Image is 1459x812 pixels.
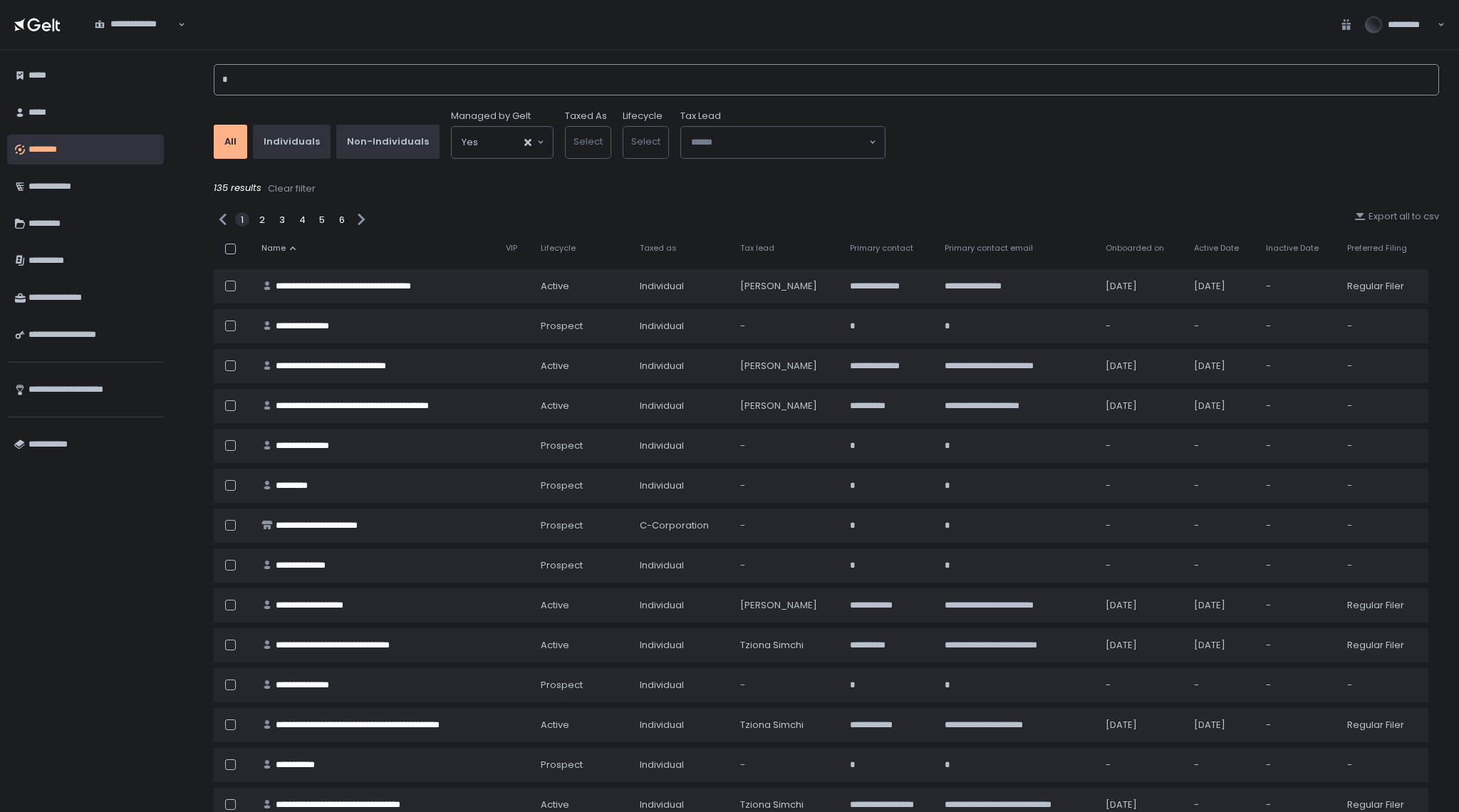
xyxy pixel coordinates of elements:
[541,639,569,652] span: active
[1347,519,1420,532] div: -
[740,479,833,492] div: -
[640,439,723,452] div: Individual
[235,212,249,227] div: 1
[1266,559,1330,572] div: -
[315,212,329,227] div: 5
[1347,439,1420,452] div: -
[640,679,723,692] div: Individual
[1194,679,1249,692] div: -
[740,559,833,572] div: -
[740,320,833,333] div: -
[1347,679,1420,692] div: -
[740,798,833,811] div: Tziona Simchi
[640,559,723,572] div: Individual
[253,125,331,159] button: Individuals
[1266,639,1330,652] div: -
[1194,479,1249,492] div: -
[740,280,833,293] div: [PERSON_NAME]
[1347,320,1420,333] div: -
[1266,679,1330,692] div: -
[1106,719,1177,732] div: [DATE]
[1347,400,1420,412] div: -
[640,320,723,333] div: Individual
[275,212,289,227] div: 3
[451,110,531,123] span: Managed by Gelt
[1347,280,1420,293] div: Regular Filer
[1347,719,1420,732] div: Regular Filer
[1194,243,1239,254] span: Active Date
[740,679,833,692] div: -
[640,400,723,412] div: Individual
[268,182,316,195] div: Clear filter
[541,439,583,452] span: prospect
[740,439,833,452] div: -
[541,759,583,771] span: prospect
[740,400,833,412] div: [PERSON_NAME]
[1106,798,1177,811] div: [DATE]
[1106,439,1177,452] div: -
[1106,360,1177,373] div: [DATE]
[255,212,269,227] div: 2
[336,125,440,159] button: Non-Individuals
[1106,559,1177,572] div: -
[1347,639,1420,652] div: Regular Filer
[640,519,723,532] div: C-Corporation
[1266,798,1330,811] div: -
[478,135,523,150] input: Search for option
[541,360,569,373] span: active
[640,798,723,811] div: Individual
[347,135,429,148] div: Non-Individuals
[1266,280,1330,293] div: -
[1266,599,1330,612] div: -
[541,400,569,412] span: active
[850,243,913,254] span: Primary contact
[85,10,185,40] div: Search for option
[640,759,723,771] div: Individual
[1194,439,1249,452] div: -
[224,135,237,148] div: All
[1106,599,1177,612] div: [DATE]
[1106,400,1177,412] div: [DATE]
[1106,320,1177,333] div: -
[640,479,723,492] div: Individual
[640,599,723,612] div: Individual
[1194,599,1249,612] div: [DATE]
[1266,719,1330,732] div: -
[452,127,553,158] div: Search for option
[1266,519,1330,532] div: -
[541,559,583,572] span: prospect
[1194,559,1249,572] div: -
[740,719,833,732] div: Tziona Simchi
[541,679,583,692] span: prospect
[945,243,1033,254] span: Primary contact email
[1194,639,1249,652] div: [DATE]
[1354,210,1439,223] button: Export all to csv
[214,125,247,159] button: All
[1106,280,1177,293] div: [DATE]
[95,31,177,45] input: Search for option
[264,135,320,148] div: Individuals
[573,135,603,148] span: Select
[1194,400,1249,412] div: [DATE]
[681,127,885,158] div: Search for option
[541,719,569,732] span: active
[1194,798,1249,811] div: -
[1266,439,1330,452] div: -
[1347,559,1420,572] div: -
[1347,360,1420,373] div: -
[506,243,517,254] span: VIP
[1194,280,1249,293] div: [DATE]
[261,243,286,254] span: Name
[541,599,569,612] span: active
[1347,599,1420,612] div: Regular Filer
[1266,243,1319,254] span: Inactive Date
[1106,479,1177,492] div: -
[1266,400,1330,412] div: -
[740,360,833,373] div: [PERSON_NAME]
[541,280,569,293] span: active
[740,519,833,532] div: -
[1266,759,1330,771] div: -
[640,719,723,732] div: Individual
[1106,759,1177,771] div: -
